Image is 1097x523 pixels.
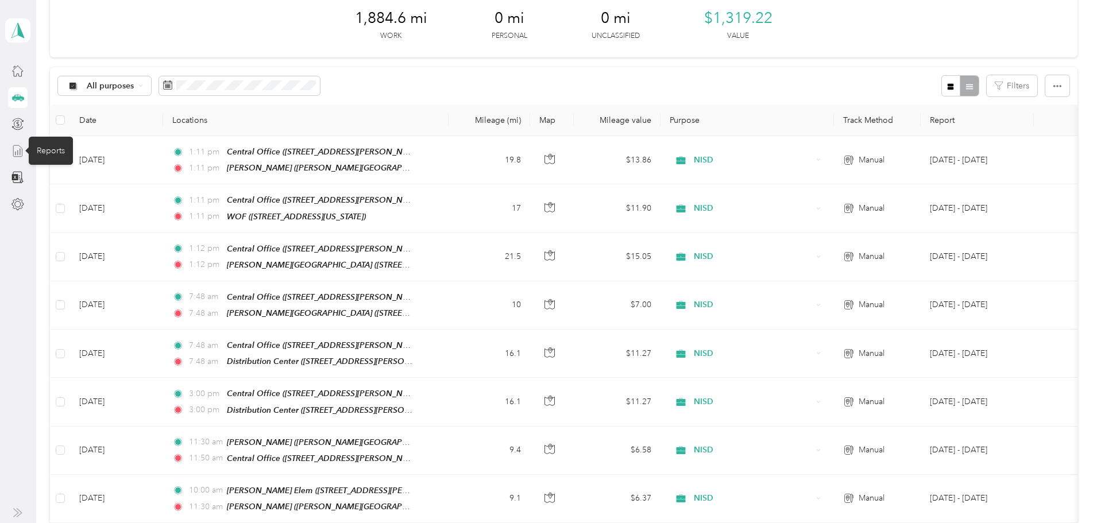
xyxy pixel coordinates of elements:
th: Mileage value [574,104,660,136]
span: 11:30 am [189,501,222,513]
span: [PERSON_NAME] ([PERSON_NAME][GEOGRAPHIC_DATA], [GEOGRAPHIC_DATA], [US_STATE]) [227,502,574,512]
span: NISD [694,299,812,311]
span: 3:00 pm [189,388,222,400]
span: All purposes [87,82,134,90]
td: [DATE] [70,378,163,426]
span: 1,884.6 mi [355,9,427,28]
iframe: Everlance-gr Chat Button Frame [1033,459,1097,523]
span: $1,319.22 [704,9,772,28]
td: Sep 1 - 30, 2025 [921,378,1034,426]
span: 1:12 pm [189,258,222,271]
td: Sep 1 - 30, 2025 [921,233,1034,281]
td: [DATE] [70,475,163,523]
td: 16.1 [449,378,531,426]
td: [DATE] [70,136,163,184]
td: $6.37 [574,475,660,523]
span: Manual [859,299,884,311]
td: $7.00 [574,281,660,330]
span: 10:00 am [189,484,222,497]
span: 11:50 am [189,452,222,464]
th: Report [921,104,1034,136]
td: Sep 1 - 30, 2025 [921,427,1034,475]
span: 1:11 pm [189,210,222,223]
td: $11.27 [574,330,660,378]
th: Locations [163,104,449,136]
td: $13.86 [574,136,660,184]
span: [PERSON_NAME] ([PERSON_NAME][GEOGRAPHIC_DATA], [GEOGRAPHIC_DATA], [US_STATE]) [227,437,574,447]
th: Purpose [660,104,834,136]
span: NISD [694,347,812,360]
td: Sep 1 - 30, 2025 [921,475,1034,523]
span: Distribution Center ([STREET_ADDRESS][PERSON_NAME][US_STATE]) [227,405,483,415]
span: NISD [694,250,812,263]
td: Sep 1 - 30, 2025 [921,136,1034,184]
span: Central Office ([STREET_ADDRESS][PERSON_NAME][US_STATE]) [227,195,465,205]
button: Filters [987,75,1037,96]
span: NISD [694,202,812,215]
p: Work [380,31,401,41]
td: Sep 1 - 30, 2025 [921,281,1034,330]
span: 7:48 am [189,290,222,303]
td: [DATE] [70,330,163,378]
span: 0 mi [495,9,524,28]
span: 1:11 pm [189,146,222,158]
td: Sep 1 - 30, 2025 [921,330,1034,378]
span: Manual [859,250,884,263]
td: 10 [449,281,531,330]
span: [PERSON_NAME][GEOGRAPHIC_DATA] ([STREET_ADDRESS][US_STATE]) [227,260,492,270]
span: 0 mi [601,9,631,28]
div: Reports [29,137,73,165]
td: 17 [449,184,531,233]
th: Date [70,104,163,136]
p: Unclassified [592,31,640,41]
span: Central Office ([STREET_ADDRESS][PERSON_NAME][US_STATE]) [227,292,465,302]
span: Manual [859,492,884,505]
span: Central Office ([STREET_ADDRESS][PERSON_NAME][US_STATE]) [227,454,465,463]
span: Manual [859,154,884,166]
span: 3:00 pm [189,404,222,416]
p: Value [727,31,749,41]
td: 9.1 [449,475,531,523]
span: [PERSON_NAME][GEOGRAPHIC_DATA] ([STREET_ADDRESS][PERSON_NAME][US_STATE]) [227,308,557,318]
td: $6.58 [574,427,660,475]
td: $15.05 [574,233,660,281]
td: 21.5 [449,233,531,281]
span: 1:12 pm [189,242,222,255]
p: Personal [492,31,527,41]
th: Mileage (mi) [449,104,531,136]
span: 1:11 pm [189,162,222,175]
span: NISD [694,154,812,166]
td: [DATE] [70,427,163,475]
span: 7:48 am [189,339,222,352]
span: NISD [694,396,812,408]
span: Central Office ([STREET_ADDRESS][PERSON_NAME][US_STATE]) [227,244,465,254]
span: NISD [694,492,812,505]
td: [DATE] [70,281,163,330]
span: Distribution Center ([STREET_ADDRESS][PERSON_NAME][US_STATE]) [227,357,483,366]
span: Manual [859,347,884,360]
td: $11.27 [574,378,660,426]
td: 16.1 [449,330,531,378]
td: $11.90 [574,184,660,233]
span: Manual [859,396,884,408]
span: 11:30 am [189,436,222,448]
span: [PERSON_NAME] Elem ([STREET_ADDRESS][PERSON_NAME][US_STATE]) [227,486,497,495]
td: 19.8 [449,136,531,184]
td: [DATE] [70,184,163,233]
span: Central Office ([STREET_ADDRESS][PERSON_NAME][US_STATE]) [227,147,465,157]
th: Track Method [834,104,921,136]
span: 7:48 am [189,307,222,320]
span: [PERSON_NAME] ([PERSON_NAME][GEOGRAPHIC_DATA], [GEOGRAPHIC_DATA], [US_STATE]) [227,163,574,173]
td: [DATE] [70,233,163,281]
span: 7:48 am [189,355,222,368]
th: Map [530,104,574,136]
span: WOF ([STREET_ADDRESS][US_STATE]) [227,212,366,221]
span: Central Office ([STREET_ADDRESS][PERSON_NAME][US_STATE]) [227,340,465,350]
span: 1:11 pm [189,194,222,207]
span: NISD [694,444,812,456]
td: 9.4 [449,427,531,475]
span: Manual [859,444,884,456]
span: Central Office ([STREET_ADDRESS][PERSON_NAME][US_STATE]) [227,389,465,398]
span: Manual [859,202,884,215]
td: Sep 1 - 30, 2025 [921,184,1034,233]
